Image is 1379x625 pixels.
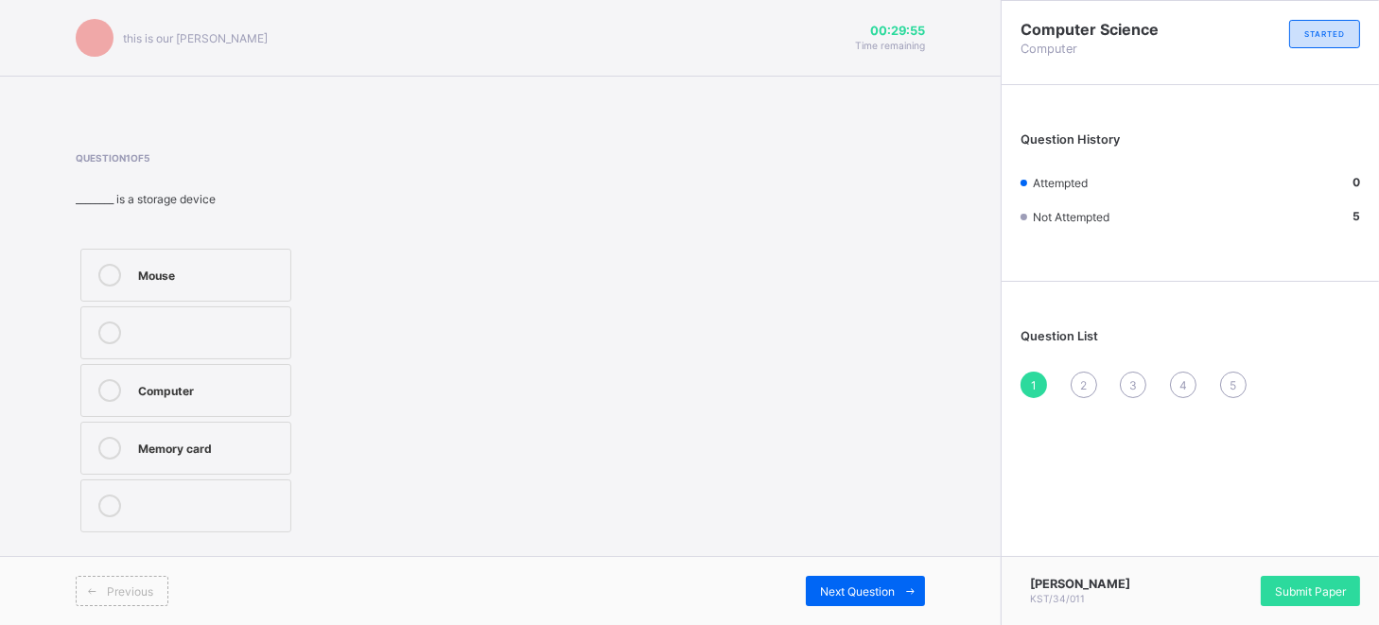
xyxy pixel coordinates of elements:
span: Attempted [1033,176,1088,190]
span: Submit Paper [1275,584,1346,599]
span: Previous [107,584,153,599]
div: Mouse [138,264,281,283]
span: Not Attempted [1033,210,1109,224]
span: Question List [1021,329,1098,343]
span: Computer Science [1021,20,1191,39]
div: Computer [138,379,281,398]
span: STARTED [1304,29,1345,39]
span: this is our [PERSON_NAME] [123,31,268,45]
span: [PERSON_NAME] [1030,577,1130,591]
span: Next Question [820,584,895,599]
span: Question History [1021,132,1120,147]
span: 2 [1080,378,1087,392]
span: 1 [1031,378,1037,392]
div: Memory card [138,437,281,456]
span: 3 [1129,378,1137,392]
span: 00:29:55 [855,24,925,38]
span: Computer [1021,42,1191,56]
b: 0 [1353,175,1360,189]
span: 4 [1179,378,1187,392]
span: Question 1 of 5 [76,152,443,164]
span: Time remaining [855,40,925,51]
div: ________ is a storage device [76,192,443,206]
span: 5 [1230,378,1236,392]
span: KST/34/011 [1030,593,1085,604]
b: 5 [1353,209,1360,223]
